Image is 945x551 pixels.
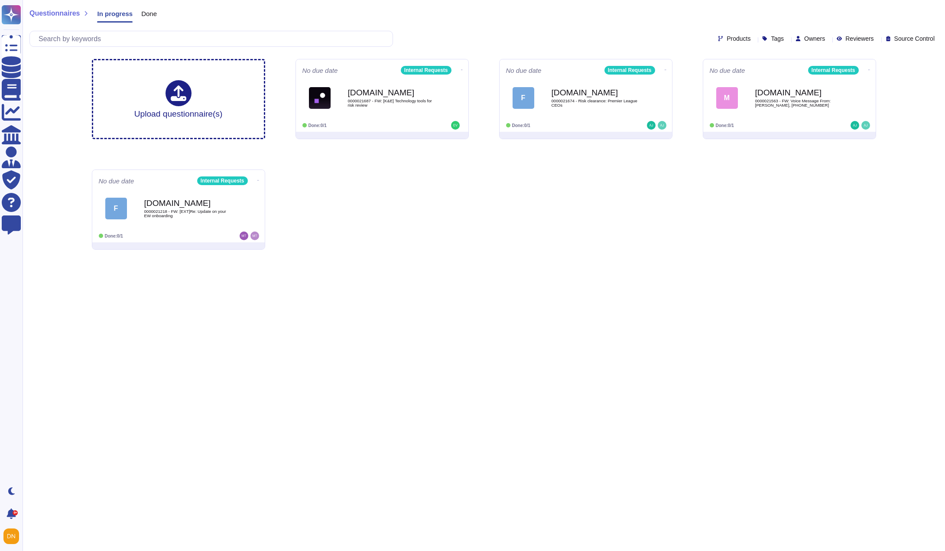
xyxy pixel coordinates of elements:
[755,99,842,107] span: 0000021563 - FW: Voice Message From: [PERSON_NAME], [PHONE_NUMBER]
[105,198,127,219] div: F
[894,36,935,42] span: Source Control
[755,88,842,97] b: [DOMAIN_NAME]
[34,31,393,46] input: Search by keywords
[302,67,338,74] span: No due date
[99,178,134,184] span: No due date
[105,234,123,238] span: Done: 0/1
[309,123,327,128] span: Done: 0/1
[771,36,784,42] span: Tags
[727,36,750,42] span: Products
[144,209,231,218] span: 0000021218 - FW: [EXT]Re: Update on your EW onboarding
[3,528,19,544] img: user
[144,199,231,207] b: [DOMAIN_NAME]
[2,527,25,546] button: user
[141,10,157,17] span: Done
[348,99,435,107] span: 0000021687 - FW: [K&E] Technology tools for risk review
[552,99,638,107] span: 0000021674 - Risk clearance: Premier League CEOs
[13,510,18,515] div: 9+
[197,176,248,185] div: Internal Requests
[134,80,223,118] div: Upload questionnaire(s)
[348,88,435,97] b: [DOMAIN_NAME]
[513,87,534,109] div: F
[845,36,874,42] span: Reviewers
[97,10,133,17] span: In progress
[506,67,542,74] span: No due date
[604,66,655,75] div: Internal Requests
[512,123,530,128] span: Done: 0/1
[804,36,825,42] span: Owners
[552,88,638,97] b: [DOMAIN_NAME]
[29,10,80,17] span: Questionnaires
[710,67,745,74] span: No due date
[716,123,734,128] span: Done: 0/1
[808,66,859,75] div: Internal Requests
[309,87,331,109] img: Logo
[451,121,460,130] img: user
[240,231,248,240] img: user
[647,121,656,130] img: user
[250,231,259,240] img: user
[861,121,870,130] img: user
[401,66,451,75] div: Internal Requests
[851,121,859,130] img: user
[716,87,738,109] div: M
[658,121,666,130] img: user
